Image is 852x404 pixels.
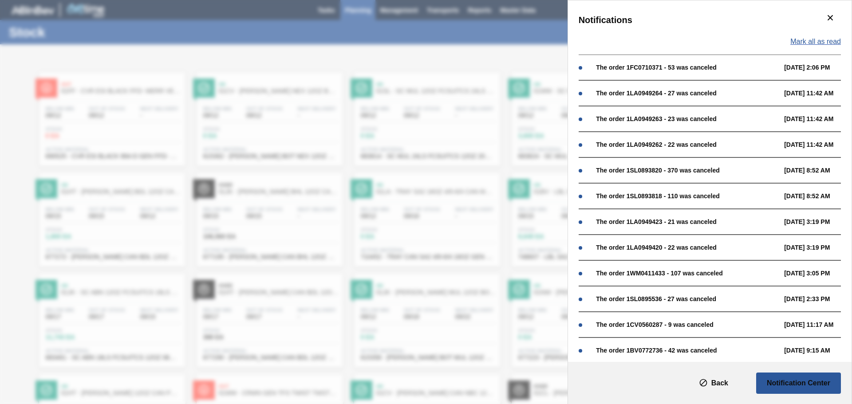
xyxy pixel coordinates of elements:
div: The order 1SL0893818 - 110 was canceled [596,192,780,200]
span: [DATE] 11:42 AM [784,115,850,122]
span: [DATE] 2:06 PM [784,64,850,71]
span: [DATE] 2:33 PM [784,295,850,302]
span: [DATE] 3:19 PM [784,244,850,251]
span: [DATE] 3:05 PM [784,270,850,277]
div: The order 1FC0710371 - 53 was canceled [596,64,780,71]
div: The order 1SL0893820 - 370 was canceled [596,167,780,174]
span: Mark all as read [790,38,841,46]
span: [DATE] 11:42 AM [784,90,850,97]
span: [DATE] 8:52 AM [784,192,850,200]
div: The order 1LA0949420 - 22 was canceled [596,244,780,251]
div: The order 1WM0411433 - 107 was canceled [596,270,780,277]
span: [DATE] 11:17 AM [784,321,850,328]
div: The order 1CV0560287 - 9 was canceled [596,321,780,328]
div: The order 1LA0949264 - 27 was canceled [596,90,780,97]
span: [DATE] 11:42 AM [784,141,850,148]
span: [DATE] 9:15 AM [784,347,850,354]
div: The order 1BV0772736 - 42 was canceled [596,347,780,354]
div: The order 1LA0949262 - 22 was canceled [596,141,780,148]
span: [DATE] 8:52 AM [784,167,850,174]
div: The order 1LA0949263 - 23 was canceled [596,115,780,122]
div: The order 1LA0949423 - 21 was canceled [596,218,780,225]
div: The order 1SL0895536 - 27 was canceled [596,295,780,302]
span: [DATE] 3:19 PM [784,218,850,225]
